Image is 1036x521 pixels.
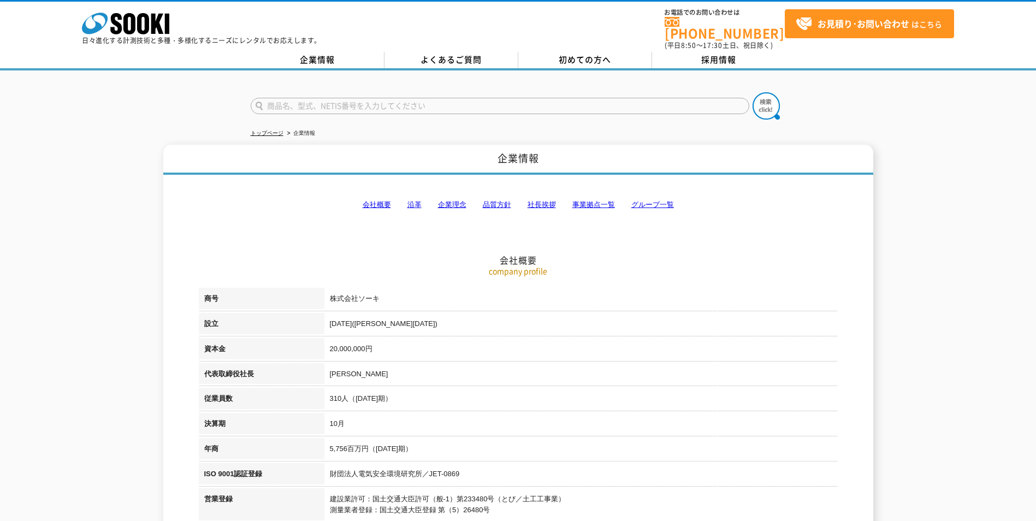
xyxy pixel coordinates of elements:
[518,52,652,68] a: 初めての方へ
[199,313,324,338] th: 設立
[652,52,786,68] a: 採用情報
[163,145,873,175] h1: 企業情報
[324,313,838,338] td: [DATE]([PERSON_NAME][DATE])
[631,200,674,209] a: グループ一覧
[559,54,611,66] span: 初めての方へ
[665,40,773,50] span: (平日 ～ 土日、祝日除く)
[199,388,324,413] th: 従業員数
[796,16,942,32] span: はこちら
[665,17,785,39] a: [PHONE_NUMBER]
[324,438,838,463] td: 5,756百万円（[DATE]期）
[199,438,324,463] th: 年商
[384,52,518,68] a: よくあるご質問
[251,98,749,114] input: 商品名、型式、NETIS番号を入力してください
[483,200,511,209] a: 品質方針
[681,40,696,50] span: 8:50
[753,92,780,120] img: btn_search.png
[251,52,384,68] a: 企業情報
[199,288,324,313] th: 商号
[703,40,723,50] span: 17:30
[324,363,838,388] td: [PERSON_NAME]
[285,128,315,139] li: 企業情報
[528,200,556,209] a: 社長挨拶
[199,463,324,488] th: ISO 9001認証登録
[324,338,838,363] td: 20,000,000円
[324,413,838,438] td: 10月
[199,413,324,438] th: 決算期
[199,265,838,277] p: company profile
[324,288,838,313] td: 株式会社ソーキ
[363,200,391,209] a: 会社概要
[438,200,466,209] a: 企業理念
[665,9,785,16] span: お電話でのお問い合わせは
[572,200,615,209] a: 事業拠点一覧
[324,463,838,488] td: 財団法人電気安全環境研究所／JET-0869
[199,338,324,363] th: 資本金
[199,145,838,266] h2: 会社概要
[785,9,954,38] a: お見積り･お問い合わせはこちら
[324,388,838,413] td: 310人（[DATE]期）
[199,363,324,388] th: 代表取締役社長
[407,200,422,209] a: 沿革
[82,37,321,44] p: 日々進化する計測技術と多種・多様化するニーズにレンタルでお応えします。
[818,17,909,30] strong: お見積り･お問い合わせ
[251,130,283,136] a: トップページ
